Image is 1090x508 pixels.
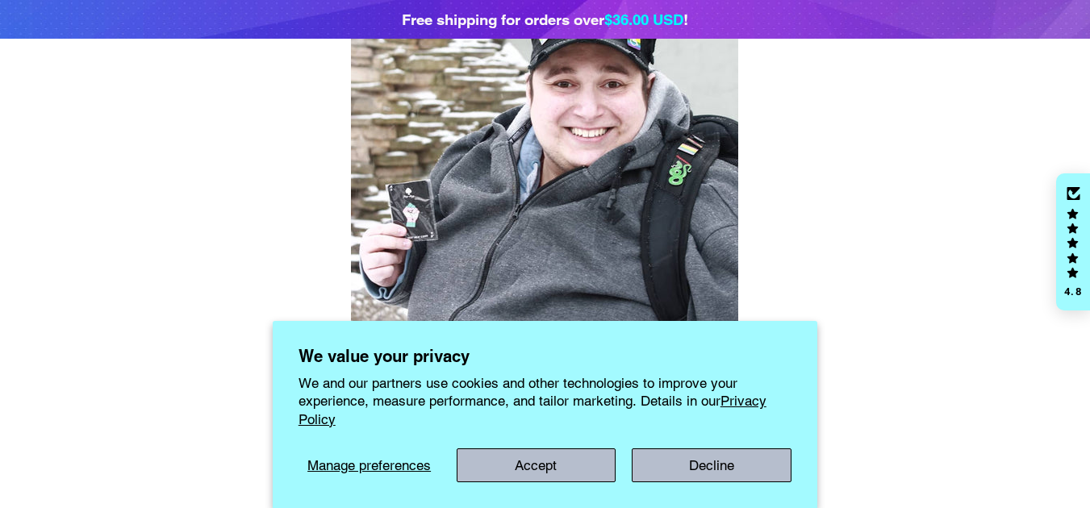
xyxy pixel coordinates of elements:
[604,10,683,28] span: $36.00 USD
[299,347,792,366] h2: We value your privacy
[299,448,441,482] button: Manage preferences
[632,448,791,482] button: Decline
[402,8,688,31] div: Free shipping for orders over !
[299,393,766,427] a: Privacy Policy
[307,457,431,473] span: Manage preferences
[457,448,616,482] button: Accept
[299,374,792,427] p: We and our partners use cookies and other technologies to improve your experience, measure perfor...
[1056,173,1090,310] div: Click to open Judge.me floating reviews tab
[1063,286,1083,297] div: 4.8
